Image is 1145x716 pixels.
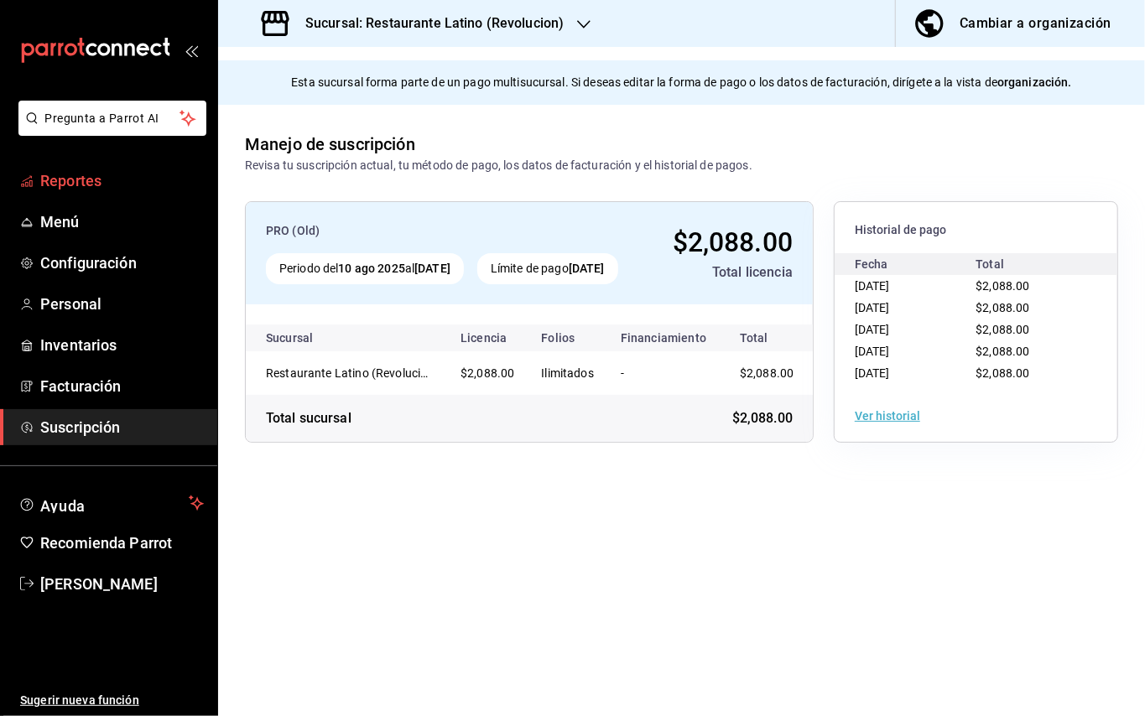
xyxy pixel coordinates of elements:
[447,324,528,351] th: Licencia
[720,324,820,351] th: Total
[569,262,605,275] strong: [DATE]
[245,157,752,174] div: Revisa tu suscripción actual, tu método de pago, los datos de facturación y el historial de pagos.
[976,323,1030,336] span: $2,088.00
[20,692,204,709] span: Sugerir nueva función
[266,365,434,381] div: Restaurante Latino (Revolucion)
[266,331,358,345] div: Sucursal
[461,366,514,380] span: $2,088.00
[855,410,920,422] button: Ver historial
[218,60,1145,105] div: Esta sucursal forma parte de un pago multisucursal. Si deseas editar la forma de pago o los datos...
[40,210,204,233] span: Menú
[855,319,976,340] div: [DATE]
[40,252,204,274] span: Configuración
[607,324,720,351] th: Financiamiento
[855,362,976,384] div: [DATE]
[292,13,564,34] h3: Sucursal: Restaurante Latino (Revolucion)
[528,324,607,351] th: Folios
[185,44,198,57] button: open_drawer_menu
[740,366,794,380] span: $2,088.00
[40,416,204,438] span: Suscripción
[266,253,464,284] div: Periodo del al
[976,345,1030,358] span: $2,088.00
[40,169,204,192] span: Reportes
[40,532,204,554] span: Recomienda Parrot
[40,573,204,595] span: [PERSON_NAME]
[855,340,976,362] div: [DATE]
[477,253,618,284] div: Límite de pago
[855,253,976,275] div: Fecha
[40,375,204,397] span: Facturación
[12,122,206,139] a: Pregunta a Parrot AI
[266,408,351,428] div: Total sucursal
[673,226,793,258] span: $2,088.00
[245,132,415,157] div: Manejo de suscripción
[976,366,1030,380] span: $2,088.00
[40,493,182,513] span: Ayuda
[338,262,404,275] strong: 10 ago 2025
[960,12,1111,35] div: Cambiar a organización
[855,222,1097,238] span: Historial de pago
[976,253,1098,275] div: Total
[414,262,450,275] strong: [DATE]
[652,262,793,283] div: Total licencia
[855,297,976,319] div: [DATE]
[45,110,180,127] span: Pregunta a Parrot AI
[732,408,793,428] span: $2,088.00
[855,275,976,297] div: [DATE]
[997,75,1072,89] strong: organización.
[266,222,638,240] div: PRO (Old)
[607,351,720,395] td: -
[528,351,607,395] td: Ilimitados
[976,279,1030,293] span: $2,088.00
[40,293,204,315] span: Personal
[40,334,204,356] span: Inventarios
[976,301,1030,314] span: $2,088.00
[18,101,206,136] button: Pregunta a Parrot AI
